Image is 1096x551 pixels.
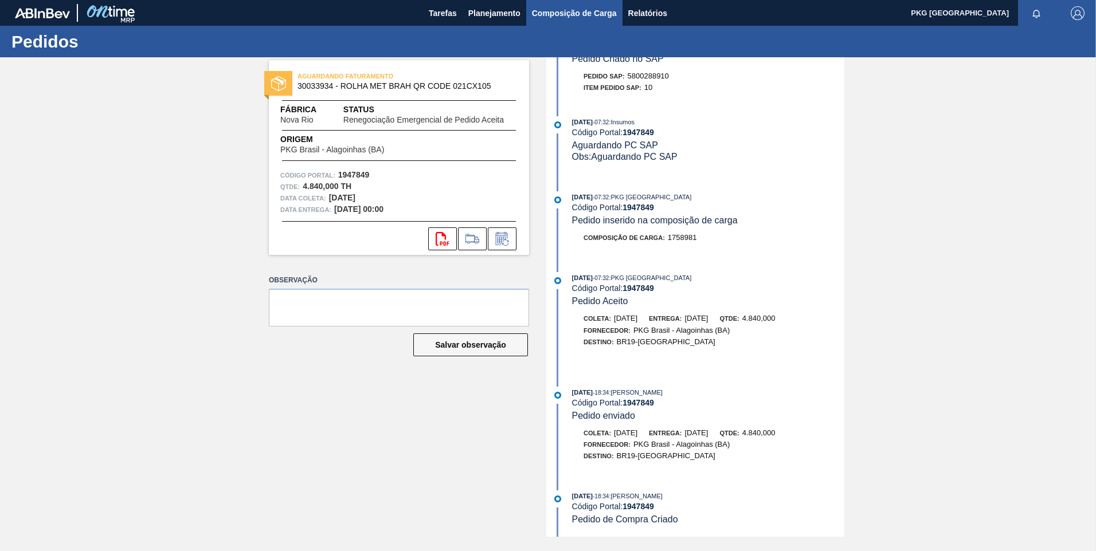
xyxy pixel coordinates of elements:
span: Pedido inserido na composição de carga [572,215,738,225]
span: BR19-[GEOGRAPHIC_DATA] [617,337,715,346]
span: Pedido Criado no SAP [572,54,664,64]
span: : [PERSON_NAME] [609,389,663,396]
span: Aguardando PC SAP [572,140,658,150]
span: Fornecedor: [584,327,631,334]
span: Obs: Aguardando PC SAP [572,152,678,162]
img: TNhmsLtSVTkK8tSr43FrP2fwEKptu5GPRR3wAAAABJRU5ErkJggg== [15,8,70,18]
span: 30033934 - ROLHA MET BRAH QR CODE 021CX105 [298,82,506,90]
strong: 1947849 [623,284,654,293]
label: Observação [269,272,529,289]
span: BR19-[GEOGRAPHIC_DATA] [617,451,715,460]
div: Código Portal: [572,128,844,137]
span: [DATE] [684,428,708,437]
span: PKG Brasil - Alagoinhas (BA) [633,440,730,448]
span: - 07:32 [593,119,609,125]
span: Renegociação Emergencial de Pedido Aceita [343,116,504,124]
div: Código Portal: [572,203,844,212]
span: [DATE] [572,274,593,281]
span: PKG Brasil - Alagoinhas (BA) [633,326,730,334]
span: PKG Brasil - Alagoinhas (BA) [280,145,384,154]
span: [DATE] [572,194,593,200]
strong: [DATE] 00:00 [334,204,383,214]
span: : PKG [GEOGRAPHIC_DATA] [609,274,691,281]
span: Pedido SAP: [584,73,625,80]
span: Destino: [584,339,614,345]
span: - 18:34 [593,493,609,499]
button: Salvar observação [413,333,528,356]
span: : PKG [GEOGRAPHIC_DATA] [609,194,691,200]
span: Status [343,104,518,116]
span: [DATE] [572,389,593,396]
span: Entrega: [649,315,682,322]
span: Coleta: [584,430,611,436]
span: Tarefas [429,6,457,20]
span: Item pedido SAP: [584,84,641,91]
img: atual [554,277,561,284]
div: Código Portal: [572,284,844,293]
strong: 1947849 [623,203,654,212]
span: : [PERSON_NAME] [609,493,663,499]
span: - 07:32 [593,194,609,200]
span: - 07:32 [593,275,609,281]
span: Planejamento [468,6,520,20]
span: Entrega: [649,430,682,436]
span: : Insumos [609,119,635,125]
span: 4.840,000 [742,314,776,322]
div: Código Portal: [572,502,844,511]
div: Ir para Composição de Carga [458,227,487,250]
span: [DATE] [614,314,637,322]
strong: 1947849 [623,502,654,511]
span: Pedido Aceito [572,296,628,306]
span: - 18:34 [593,389,609,396]
span: Fornecedor: [584,441,631,448]
div: Código Portal: [572,398,844,407]
span: Código Portal: [280,170,335,181]
strong: [DATE] [329,193,355,202]
span: AGUARDANDO FATURAMENTO [298,70,458,82]
img: atual [554,392,561,399]
span: 4.840,000 [742,428,776,437]
h1: Pedidos [11,35,215,48]
img: atual [554,495,561,502]
div: Abrir arquivo PDF [428,227,457,250]
span: [DATE] [572,119,593,125]
div: Informar alteração no pedido [488,227,516,250]
span: Destino: [584,452,614,459]
img: atual [554,121,561,128]
span: Data entrega: [280,204,331,215]
span: Qtde: [719,430,739,436]
span: 1758981 [668,233,697,242]
img: status [271,76,286,91]
span: 10 [644,83,652,92]
strong: 1947849 [623,398,654,407]
span: Composição de Carga [532,6,617,20]
span: [DATE] [572,493,593,499]
img: Logout [1071,6,1085,20]
span: [DATE] [614,428,637,437]
span: Relatórios [628,6,667,20]
span: Composição de Carga : [584,234,665,241]
span: Pedido enviado [572,411,635,420]
strong: 4.840,000 TH [303,182,351,191]
img: atual [554,196,561,203]
span: Origem [280,133,417,145]
span: [DATE] [684,314,708,322]
span: Fábrica [280,104,343,116]
strong: 1947849 [338,170,370,179]
span: 5800288910 [628,72,669,80]
span: Nova Rio [280,116,314,124]
span: Qtde: [719,315,739,322]
button: Notificações [1018,5,1055,21]
strong: 1947849 [623,128,654,137]
span: Pedido de Compra Criado [572,514,678,524]
span: Qtde : [280,181,300,192]
span: Coleta: [584,315,611,322]
span: Data coleta: [280,192,326,204]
